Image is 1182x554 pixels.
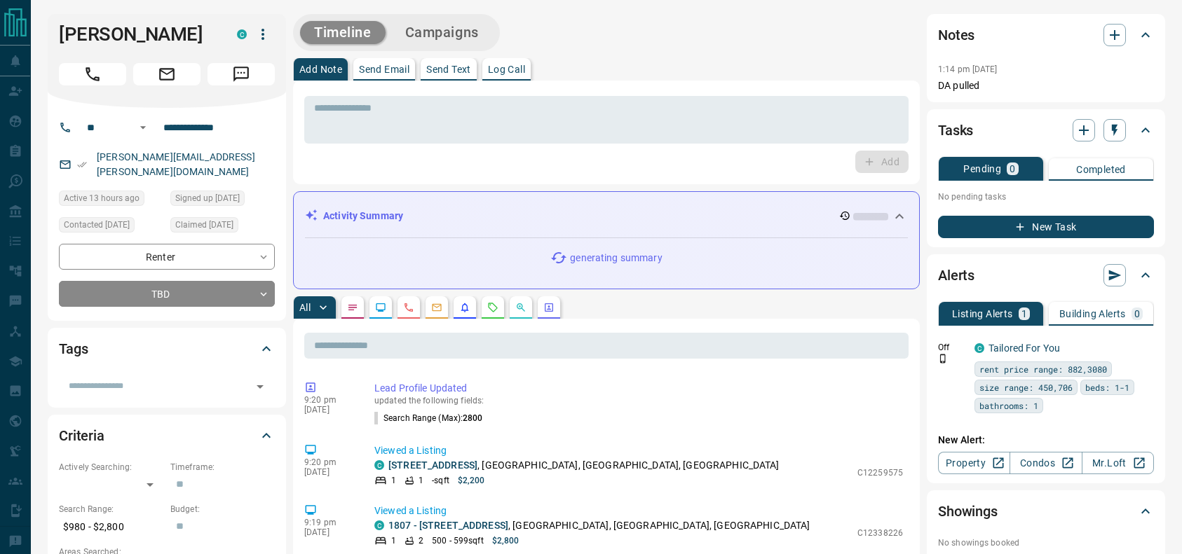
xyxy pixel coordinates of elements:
[391,21,493,44] button: Campaigns
[391,534,396,547] p: 1
[374,460,384,470] div: condos.ca
[938,216,1154,238] button: New Task
[175,218,233,232] span: Claimed [DATE]
[59,461,163,473] p: Actively Searching:
[938,258,1154,292] div: Alerts
[938,494,1154,528] div: Showings
[979,399,1038,413] span: bathrooms: 1
[492,534,519,547] p: $2,800
[938,452,1010,474] a: Property
[237,29,247,39] div: condos.ca
[952,309,1013,319] p: Listing Alerts
[487,302,498,313] svg: Requests
[59,338,88,360] h2: Tags
[304,395,353,405] p: 9:20 pm
[1082,452,1154,474] a: Mr.Loft
[299,64,342,74] p: Add Note
[459,302,470,313] svg: Listing Alerts
[857,527,903,539] p: C12338226
[938,341,966,354] p: Off
[979,380,1073,394] span: size range: 450,706
[426,64,471,74] p: Send Text
[170,217,275,237] div: Sun Aug 10 2025
[388,518,810,533] p: , [GEOGRAPHIC_DATA], [GEOGRAPHIC_DATA], [GEOGRAPHIC_DATA]
[963,164,1001,174] p: Pending
[431,302,442,313] svg: Emails
[938,24,974,46] h2: Notes
[64,191,140,205] span: Active 13 hours ago
[59,515,163,539] p: $980 - $2,800
[938,500,998,522] h2: Showings
[388,459,477,471] a: [STREET_ADDRESS]
[347,302,358,313] svg: Notes
[938,64,998,74] p: 1:14 pm [DATE]
[432,474,449,487] p: - sqft
[170,191,275,210] div: Sun Aug 10 2025
[1010,164,1015,174] p: 0
[59,281,275,307] div: TBD
[1134,309,1140,319] p: 0
[374,381,903,396] p: Lead Profile Updated
[938,78,1154,93] p: DA pulled
[419,534,423,547] p: 2
[375,302,386,313] svg: Lead Browsing Activity
[938,119,973,141] h2: Tasks
[1010,452,1082,474] a: Condos
[170,461,275,473] p: Timeframe:
[374,443,903,458] p: Viewed a Listing
[403,302,414,313] svg: Calls
[374,396,903,406] p: updated the following fields:
[59,217,163,237] div: Sun Aug 10 2025
[374,412,483,424] p: Search Range (Max) :
[175,191,240,205] span: Signed up [DATE]
[1059,309,1126,319] p: Building Alerts
[299,303,311,312] p: All
[388,520,508,531] a: 1807 - [STREET_ADDRESS]
[59,191,163,210] div: Mon Aug 11 2025
[374,520,384,530] div: condos.ca
[208,63,275,85] span: Message
[97,151,255,177] a: [PERSON_NAME][EMAIL_ADDRESS][PERSON_NAME][DOMAIN_NAME]
[938,433,1154,448] p: New Alert:
[304,457,353,467] p: 9:20 pm
[543,302,555,313] svg: Agent Actions
[59,244,275,270] div: Renter
[300,21,386,44] button: Timeline
[59,503,163,515] p: Search Range:
[374,504,903,518] p: Viewed a Listing
[59,424,104,447] h2: Criteria
[419,474,423,487] p: 1
[135,119,151,136] button: Open
[938,113,1154,147] div: Tasks
[989,342,1060,354] a: Tailored For You
[974,343,984,353] div: condos.ca
[857,466,903,479] p: C12259575
[59,23,216,46] h1: [PERSON_NAME]
[938,186,1154,207] p: No pending tasks
[979,362,1107,376] span: rent price range: 882,3080
[458,474,485,487] p: $2,200
[304,527,353,537] p: [DATE]
[1076,165,1126,174] p: Completed
[515,302,527,313] svg: Opportunities
[391,474,396,487] p: 1
[304,405,353,415] p: [DATE]
[59,63,126,85] span: Call
[77,160,87,169] svg: Email Verified
[570,251,662,265] p: generating summary
[59,419,275,452] div: Criteria
[305,203,908,229] div: Activity Summary
[938,354,948,363] svg: Push Notification Only
[938,536,1154,549] p: No showings booked
[359,64,409,74] p: Send Email
[133,63,201,85] span: Email
[1021,309,1027,319] p: 1
[432,534,483,547] p: 500 - 599 sqft
[250,377,270,396] button: Open
[938,264,974,286] h2: Alerts
[388,458,780,473] p: , [GEOGRAPHIC_DATA], [GEOGRAPHIC_DATA], [GEOGRAPHIC_DATA]
[1085,380,1129,394] span: beds: 1-1
[323,209,403,223] p: Activity Summary
[59,332,275,366] div: Tags
[304,467,353,477] p: [DATE]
